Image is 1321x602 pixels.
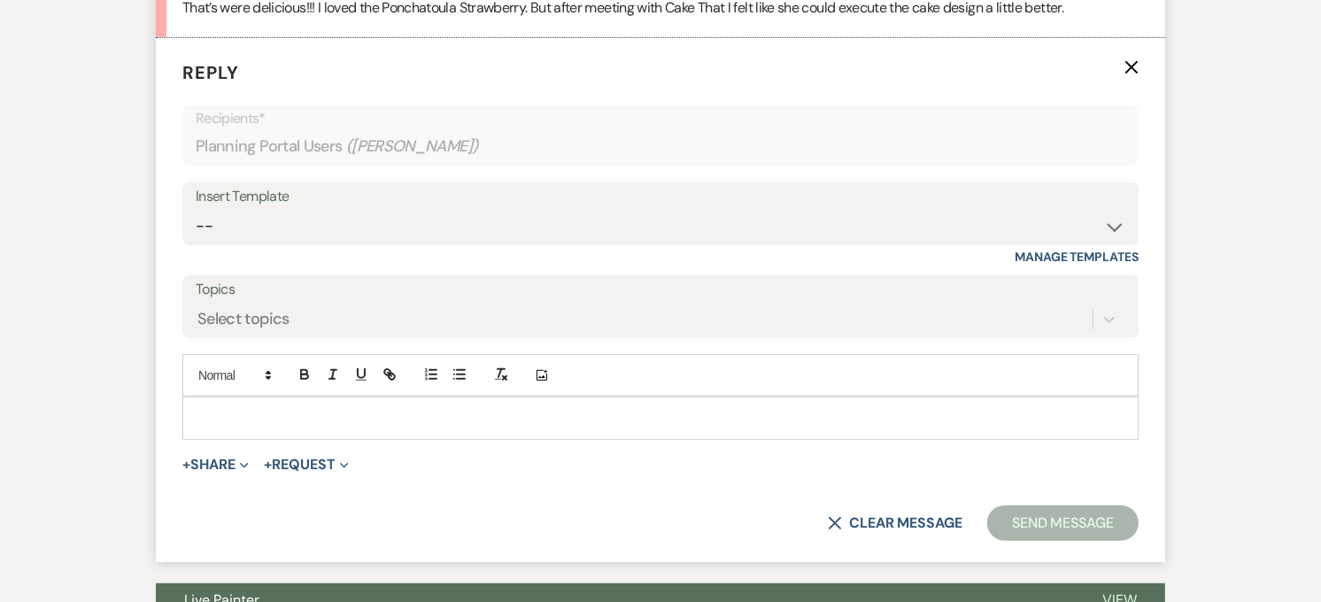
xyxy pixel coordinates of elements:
[265,458,273,472] span: +
[346,135,479,158] span: ( [PERSON_NAME] )
[828,516,962,530] button: Clear message
[197,308,290,332] div: Select topics
[265,458,349,472] button: Request
[182,61,239,84] span: Reply
[182,458,190,472] span: +
[196,129,1125,164] div: Planning Portal Users
[1015,249,1139,265] a: Manage Templates
[182,458,249,472] button: Share
[196,184,1125,210] div: Insert Template
[196,107,1125,130] p: Recipients*
[987,506,1139,541] button: Send Message
[196,277,1125,303] label: Topics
